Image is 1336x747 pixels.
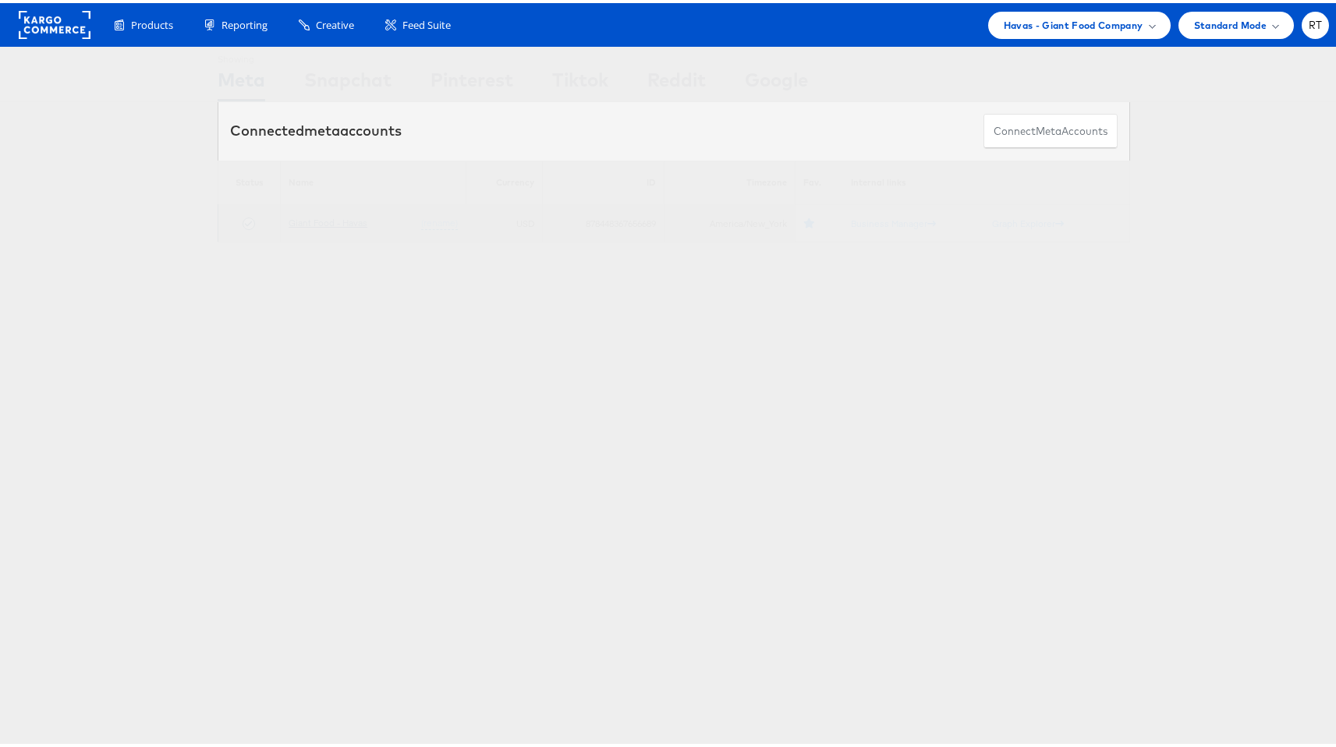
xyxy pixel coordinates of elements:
[466,202,542,239] td: USD
[218,44,265,63] div: Showing
[1036,121,1061,136] span: meta
[230,118,402,138] div: Connected accounts
[304,119,340,136] span: meta
[218,63,265,98] div: Meta
[218,158,281,202] th: Status
[431,63,513,98] div: Pinterest
[552,63,608,98] div: Tiktok
[1309,17,1323,27] span: RT
[992,214,1064,226] a: Graph Explorer
[421,214,458,227] a: (rename)
[1194,14,1267,30] span: Standard Mode
[316,15,354,30] span: Creative
[851,214,936,226] a: Business Manager
[664,158,796,202] th: Timezone
[647,63,706,98] div: Reddit
[466,158,542,202] th: Currency
[289,214,367,225] a: Giant Food - Havas
[281,158,466,202] th: Name
[402,15,451,30] span: Feed Suite
[983,111,1118,146] button: ConnectmetaAccounts
[221,15,268,30] span: Reporting
[542,158,664,202] th: ID
[745,63,808,98] div: Google
[131,15,173,30] span: Products
[542,202,664,239] td: 878448367656689
[1004,14,1143,30] span: Havas - Giant Food Company
[664,202,796,239] td: America/New_York
[304,63,392,98] div: Snapchat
